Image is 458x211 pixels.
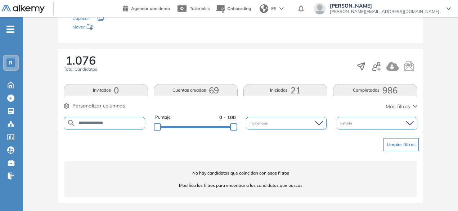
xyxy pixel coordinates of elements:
button: Limpiar filtros [383,138,419,151]
span: No hay candidatos que coincidan con esos filtros [64,170,417,176]
span: [PERSON_NAME] [330,3,439,9]
img: arrow [279,7,284,10]
button: Iniciadas21 [243,84,327,96]
img: SEARCH_ALT [67,119,76,128]
span: Onboarding [227,6,251,11]
span: Puntaje [155,114,171,121]
div: Mover [72,21,144,34]
a: Agendar una demo [123,4,170,12]
button: Invitados0 [64,84,148,96]
i: - [6,28,14,30]
div: Incidencias [246,117,327,129]
span: Incidencias [250,120,269,126]
span: Modifica los filtros para encontrar a los candidatos que buscas [64,182,417,189]
span: [PERSON_NAME][EMAIL_ADDRESS][DOMAIN_NAME] [330,9,439,14]
span: Estado [340,120,354,126]
span: Agendar una demo [131,6,170,11]
span: Tutoriales [190,6,210,11]
span: R [9,60,13,66]
img: world [260,4,268,13]
div: Estado [337,117,417,129]
img: Logo [1,5,45,14]
button: Más filtros [386,103,417,110]
button: Personalizar columnas [64,102,125,110]
span: ES [271,5,277,12]
span: Personalizar columnas [72,102,125,110]
span: 0 - 100 [219,114,236,121]
span: Total Candidatos [64,66,97,72]
span: Duplicar [72,16,89,21]
button: Onboarding [216,1,251,17]
span: 1.076 [66,54,96,66]
span: Más filtros [386,103,410,110]
button: Cuentas creadas69 [154,84,238,96]
button: Completadas986 [333,84,417,96]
